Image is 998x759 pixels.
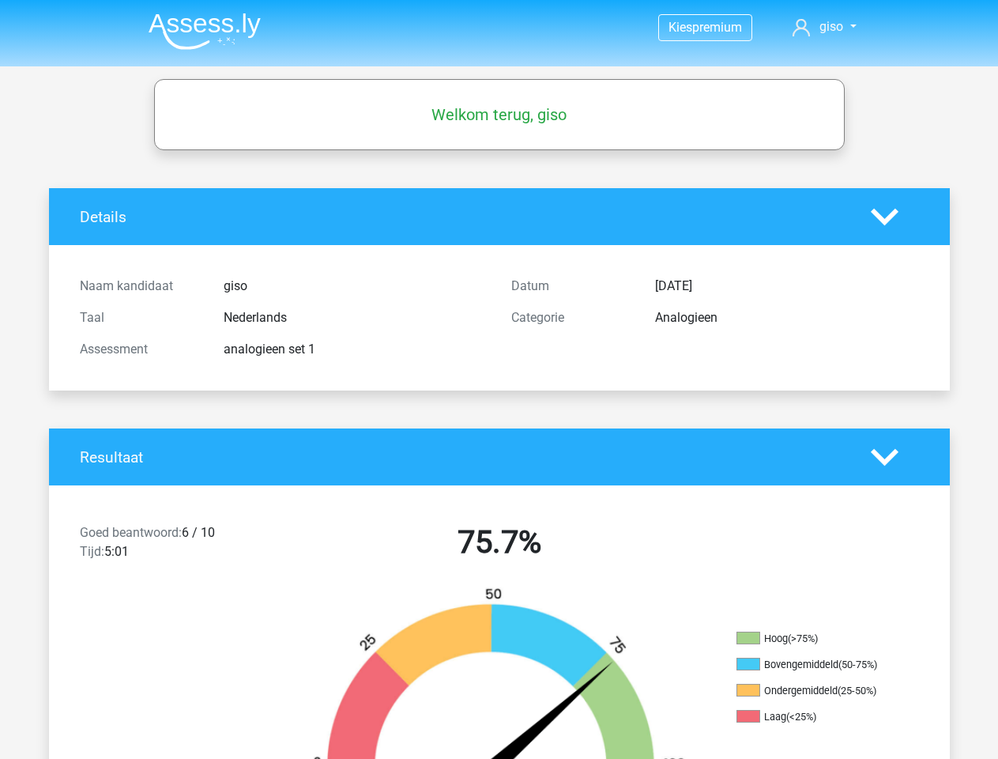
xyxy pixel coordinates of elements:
[80,525,182,540] span: Goed beantwoord:
[68,308,212,327] div: Taal
[668,20,692,35] span: Kies
[80,208,847,226] h4: Details
[162,105,837,124] h5: Welkom terug, giso
[212,308,499,327] div: Nederlands
[788,632,818,644] div: (>75%)
[80,544,104,559] span: Tijd:
[212,277,499,296] div: giso
[296,523,703,561] h2: 75.7%
[786,711,816,723] div: (<25%)
[499,277,643,296] div: Datum
[499,308,643,327] div: Categorie
[736,684,894,698] li: Ondergemiddeld
[786,17,862,36] a: giso
[736,658,894,672] li: Bovengemiddeld
[659,17,751,38] a: Kiespremium
[838,659,877,670] div: (50-75%)
[692,20,742,35] span: premium
[68,340,212,359] div: Assessment
[736,710,894,724] li: Laag
[736,632,894,646] li: Hoog
[643,308,931,327] div: Analogieen
[80,448,847,466] h4: Resultaat
[68,523,284,568] div: 6 / 10 5:01
[643,277,931,296] div: [DATE]
[149,13,261,50] img: Assessly
[838,685,876,697] div: (25-50%)
[819,19,843,34] span: giso
[212,340,499,359] div: analogieen set 1
[68,277,212,296] div: Naam kandidaat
